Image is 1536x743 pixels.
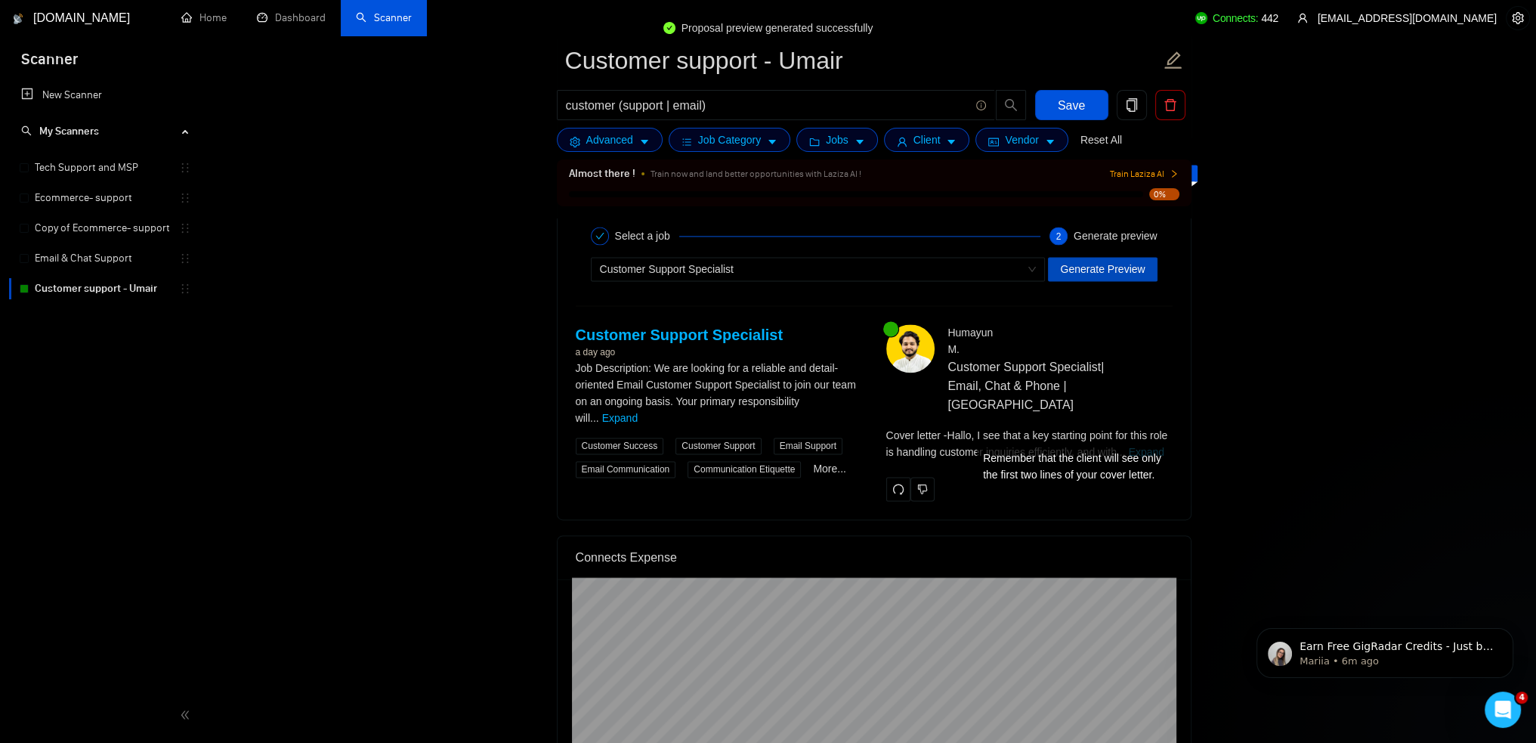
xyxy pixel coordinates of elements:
img: logo [13,7,23,31]
span: copy [1117,98,1146,112]
span: Scanner [9,48,90,80]
button: Train Laziza AI [1109,167,1179,181]
span: holder [179,192,191,204]
button: search [996,90,1026,120]
a: Ecommerce- support [35,183,179,213]
span: caret-down [855,136,865,147]
div: Connects Expense [576,536,1173,579]
span: Customer Support Specialist| Email, Chat & Phone | [GEOGRAPHIC_DATA] [947,358,1127,414]
span: search [21,125,32,136]
span: 2 [1056,231,1062,242]
span: ... [590,412,599,424]
span: info-circle [976,101,986,110]
span: Job Category [698,132,761,148]
button: redo [886,477,910,501]
li: Customer support - Umair [9,274,202,304]
span: setting [570,136,580,147]
a: Expand [602,412,638,424]
span: holder [179,283,191,295]
span: caret-down [1045,136,1055,147]
div: Job Description: We are looking for a reliable and detail-oriented Email Customer Support Special... [576,360,862,426]
span: Email Support [774,438,842,454]
span: Customer Support Specialist [600,263,734,275]
span: holder [179,252,191,265]
div: Remember that the client will see only the first two lines of your cover letter. [886,427,1173,460]
button: userClientcaret-down [884,128,970,152]
a: Customer Support Specialist [576,327,783,343]
span: Train now and land better opportunities with Laziza AI ! [651,169,861,179]
button: barsJob Categorycaret-down [669,128,790,152]
span: Communication Etiquette [688,461,801,478]
span: Job Description: We are looking for a reliable and detail-oriented Email Customer Support Special... [576,362,856,424]
li: Ecommerce- support [9,183,202,213]
span: Cover letter - Hallo, I see that a key starting point for this role is handling customer inquirie... [886,429,1168,458]
span: Jobs [826,132,848,148]
span: Connects: [1213,10,1258,26]
div: Select a job [615,227,679,245]
iframe: Intercom notifications message [1234,596,1536,702]
a: Email & Chat Support [35,243,179,274]
a: dashboardDashboard [257,11,326,24]
a: Tech Support and MSP [35,153,179,183]
span: Advanced [586,132,633,148]
button: settingAdvancedcaret-down [557,128,663,152]
button: copy [1117,90,1147,120]
span: Generate Preview [1060,261,1145,277]
span: bars [681,136,692,147]
span: search [997,98,1025,112]
span: user [897,136,907,147]
button: folderJobscaret-down [796,128,878,152]
span: double-left [180,707,195,723]
span: user [1297,13,1308,23]
span: check [595,231,604,240]
span: Proposal preview generated successfully [681,22,873,34]
span: check-circle [663,22,675,34]
a: setting [1506,12,1530,24]
span: redo [887,483,910,495]
input: Scanner name... [565,42,1160,79]
span: 442 [1261,10,1278,26]
a: Customer support - Umair [35,274,179,304]
span: idcard [988,136,999,147]
img: c1-Lmoh8f6sE7CY63AH8vJVmDuBvJ-uOrcJQuUt-0_f_vnZcibHCn_SQxvHUCdmcW- [886,324,935,373]
span: edit [1164,51,1183,70]
span: Almost there ! [569,166,635,182]
span: Customer Success [576,438,664,454]
div: a day ago [576,345,783,360]
a: homeHome [181,11,227,24]
div: Remember that the client will see only the first two lines of your cover letter. [977,446,1178,488]
span: Email Communication [576,461,676,478]
span: 0% [1149,188,1179,200]
span: holder [179,162,191,174]
span: 4 [1516,692,1528,704]
span: right [1170,169,1179,178]
a: New Scanner [21,80,190,110]
span: My Scanners [39,125,99,138]
span: caret-down [767,136,777,147]
span: New [1170,167,1191,179]
a: searchScanner [356,11,412,24]
li: New Scanner [9,80,202,110]
span: Customer Support [675,438,761,454]
span: Save [1058,96,1085,115]
span: folder [809,136,820,147]
span: holder [179,222,191,234]
span: Humayun M . [947,327,993,355]
img: upwork-logo.png [1195,12,1207,24]
iframe: Intercom live chat [1485,692,1521,728]
li: Tech Support and MSP [9,153,202,183]
input: Search Freelance Jobs... [566,96,969,115]
button: delete [1155,90,1185,120]
a: Reset All [1080,132,1122,148]
li: Copy of Ecommerce- support [9,213,202,243]
button: dislike [910,477,935,501]
button: idcardVendorcaret-down [975,128,1068,152]
a: Copy of Ecommerce- support [35,213,179,243]
span: caret-down [946,136,957,147]
span: Vendor [1005,132,1038,148]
